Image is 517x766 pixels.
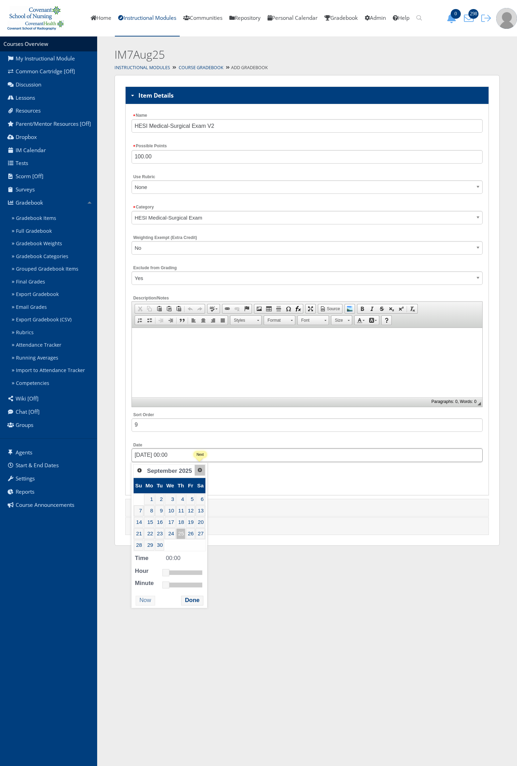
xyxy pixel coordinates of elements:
[165,517,176,528] a: 17
[264,304,274,313] a: Table
[134,540,143,551] a: 28
[264,316,288,325] span: Format
[254,304,264,313] a: Add Image From Link
[176,505,186,516] a: 11
[326,306,340,312] span: Source
[132,174,157,180] label: Use Rubric
[125,87,489,104] h3: Item Details
[157,483,163,488] span: Tuesday
[444,14,461,22] a: 0
[274,304,283,313] a: Insert Horizontal Line
[242,304,252,313] a: Anchor
[9,377,97,390] a: Competencies
[132,143,169,150] label: Possible Points
[166,553,202,563] dd: 00:00
[9,326,97,339] a: Rubrics
[165,528,176,539] a: 24
[133,553,149,563] dt: Time
[132,265,178,271] label: Exclude from Grading
[331,316,345,325] span: Size
[115,47,416,63] h2: IM7Aug25
[144,540,154,551] a: 29
[9,288,97,301] a: Export Gradebook
[165,505,176,516] a: 10
[444,13,461,23] button: 0
[345,304,355,313] a: Add Image From Repository
[135,316,145,325] a: Insert/Remove Numbered List
[230,316,255,325] span: Styles
[9,364,97,377] a: Import to Attendance Tracker
[181,596,203,605] button: Done
[135,304,145,313] a: Cut
[179,65,223,71] a: Course Gradebook
[155,505,164,516] a: 9
[132,412,156,418] label: Sort Order
[147,468,177,474] span: September
[396,304,406,313] a: Superscript
[166,483,174,488] span: Wednesday
[145,316,154,325] a: Insert/Remove Bulleted List
[318,304,342,313] a: Source
[133,566,149,576] dt: Hour
[477,402,481,405] span: Resize
[185,304,195,313] a: Undo
[298,316,322,325] span: Font
[461,13,479,23] button: 298
[306,304,315,313] a: Maximize
[134,465,145,476] a: Prev
[165,494,176,505] a: 3
[297,315,329,325] a: Font
[377,304,387,313] a: Strikethrough
[137,468,142,473] span: Prev
[196,517,205,528] a: 20
[186,517,195,528] a: 19
[155,517,164,528] a: 16
[134,505,143,516] a: 7
[207,304,220,313] a: Spell Check As You Type
[176,528,186,539] a: 25
[232,304,242,313] a: Unlink
[189,316,198,325] a: Align Left
[197,483,204,488] span: Saturday
[283,304,293,313] a: Insert Special Character
[461,14,479,22] a: 298
[431,399,476,404] span: Paragraphs: 0, Words: 0
[164,304,174,313] a: Paste as plain text
[496,8,517,29] img: user-profile-default-picture.png
[264,315,295,325] a: Format
[367,316,379,325] a: Background Color
[144,528,154,539] a: 22
[197,467,203,473] span: Next
[132,113,149,119] label: Name
[186,505,195,516] a: 12
[9,313,97,326] a: Export Gradebook (CSV)
[431,399,476,404] div: Statistics
[451,9,461,19] span: 0
[134,517,143,528] a: 14
[196,505,205,516] a: 13
[9,301,97,314] a: Email Grades
[357,304,367,313] a: Bold
[468,9,478,19] span: 298
[154,304,164,313] a: Paste
[145,304,154,313] a: Copy
[115,65,170,71] a: Instructional Modules
[177,316,187,325] a: Block Quote
[125,517,489,535] h3: Discussion Post Mapping
[9,225,97,238] a: Full Gradebook
[132,443,144,448] label: Date
[166,316,176,325] a: Increase Indent
[178,483,184,488] span: Thursday
[186,528,195,539] a: 26
[156,316,166,325] a: Decrease Indent
[9,339,97,352] a: Attendance Tracker
[222,304,232,313] a: Link
[197,453,204,456] div: Next
[144,517,154,528] a: 15
[134,528,143,539] a: 21
[135,483,142,488] span: Sunday
[331,315,352,325] a: Size
[355,316,367,325] a: Text Color
[155,528,164,539] a: 23
[9,275,97,288] a: Final Grades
